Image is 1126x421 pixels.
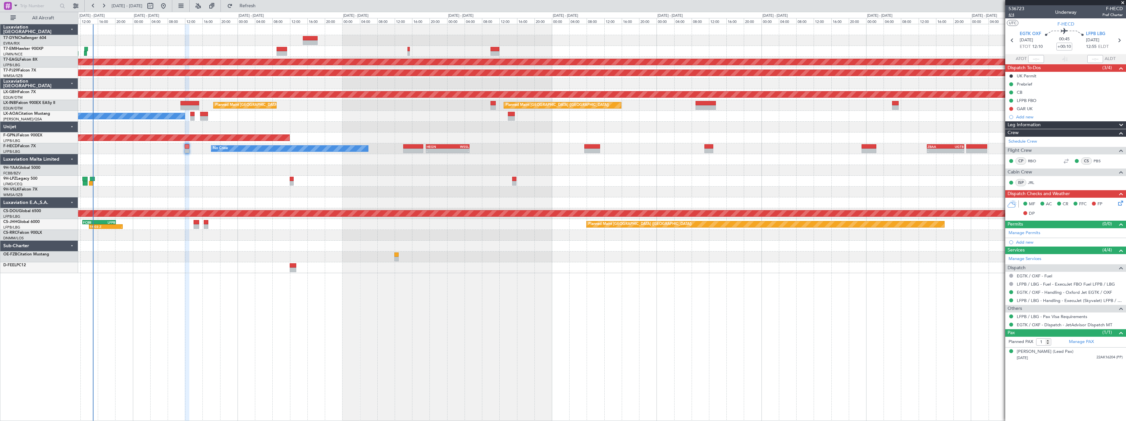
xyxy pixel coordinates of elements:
[1102,5,1123,12] span: F-HECD
[7,13,71,23] button: All Aircraft
[115,18,133,24] div: 20:00
[1017,314,1087,319] a: LFPB / LBG - Pax Visa Requirements
[569,18,587,24] div: 04:00
[465,18,482,24] div: 04:00
[3,166,40,170] a: 9H-YAAGlobal 5000
[1008,129,1019,137] span: Crew
[1017,322,1112,328] a: EGTK / OXF - Dispatch - JetAdvisor Dispatch MT
[1017,298,1123,303] a: LFPB / LBG - Handling - ExecuJet (Skyvalet) LFPB / LBG
[1102,247,1112,253] span: (4/4)
[901,18,918,24] div: 08:00
[3,47,43,51] a: T7-EMIHawker 900XP
[150,18,168,24] div: 04:00
[1017,290,1112,295] a: EGTK / OXF - Handling - Oxford Jet EGTK / OXF
[1046,201,1052,208] span: AC
[588,219,692,229] div: Planned Maint [GEOGRAPHIC_DATA] ([GEOGRAPHIC_DATA])
[3,69,36,72] a: T7-PJ29Falcon 7X
[3,36,18,40] span: T7-DYN
[3,263,16,267] span: D-FEEL
[1069,339,1094,345] a: Manage PAX
[1008,305,1022,312] span: Others
[3,192,23,197] a: WMSA/SZB
[1057,21,1074,28] span: F-HECD
[726,18,744,24] div: 16:00
[1017,81,1032,87] div: Prebrief
[3,41,20,46] a: EVRA/RIX
[1016,114,1123,120] div: Add new
[3,220,17,224] span: CS-JHH
[3,177,37,181] a: 9H-LPZLegacy 500
[3,225,20,230] a: LFPB/LBG
[1009,138,1037,145] a: Schedule Crew
[936,18,953,24] div: 16:00
[657,13,683,19] div: [DATE] - [DATE]
[133,18,150,24] div: 00:00
[307,18,325,24] div: 16:00
[866,18,884,24] div: 00:00
[112,3,142,9] span: [DATE] - [DATE]
[1008,147,1032,154] span: Flight Crew
[1102,220,1112,227] span: (0/0)
[3,138,20,143] a: LFPB/LBG
[3,58,37,62] a: T7-EAGLFalcon 8X
[80,18,98,24] div: 12:00
[1102,64,1112,71] span: (3/4)
[3,106,23,111] a: EDLW/DTM
[3,95,23,100] a: EDLW/DTM
[692,18,709,24] div: 08:00
[1020,44,1031,50] span: ETOT
[1017,106,1032,111] div: GAR UK
[1017,355,1028,360] span: [DATE]
[343,13,368,19] div: [DATE] - [DATE]
[3,144,18,148] span: F-HECD
[622,18,639,24] div: 16:00
[185,18,202,24] div: 12:00
[499,18,517,24] div: 12:00
[3,220,40,224] a: CS-JHHGlobal 6000
[482,18,499,24] div: 08:00
[1063,201,1068,208] span: CR
[20,1,58,11] input: Trip Number
[448,145,469,149] div: WSSL
[3,58,19,62] span: T7-EAGL
[272,18,290,24] div: 08:00
[3,231,17,235] span: CS-RRC
[290,18,307,24] div: 12:00
[953,18,971,24] div: 20:00
[79,13,105,19] div: [DATE] - [DATE]
[99,220,115,224] div: LFPB
[3,166,18,170] span: 9H-YAA
[1015,157,1026,165] div: CP
[928,149,946,153] div: -
[220,18,238,24] div: 20:00
[831,18,849,24] div: 16:00
[3,188,19,191] span: 9H-VSLK
[1029,210,1035,217] span: DP
[1086,31,1105,37] span: LFPB LBG
[553,13,578,19] div: [DATE] - [DATE]
[1028,180,1043,186] a: JRL
[3,52,23,57] a: LFMN/NCE
[604,18,622,24] div: 12:00
[674,18,692,24] div: 04:00
[3,101,55,105] a: LX-INBFalcon 900EX EASy II
[3,133,17,137] span: F-GPNJ
[1079,201,1087,208] span: FFC
[3,252,17,256] span: OE-FZB
[1016,239,1123,245] div: Add new
[3,36,46,40] a: T7-DYNChallenger 604
[1028,55,1044,63] input: --:--
[552,18,569,24] div: 00:00
[1017,73,1036,79] div: UK Permit
[1096,355,1123,360] span: 22AK16204 (PP)
[587,18,604,24] div: 08:00
[657,18,674,24] div: 00:00
[3,112,50,116] a: LX-AOACitation Mustang
[342,18,360,24] div: 00:00
[1059,36,1070,43] span: 00:45
[3,177,16,181] span: 9H-LPZ
[1008,264,1026,272] span: Dispatch
[3,90,36,94] a: LX-GBHFalcon 7X
[762,13,788,19] div: [DATE] - [DATE]
[1008,64,1041,72] span: Dispatch To-Dos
